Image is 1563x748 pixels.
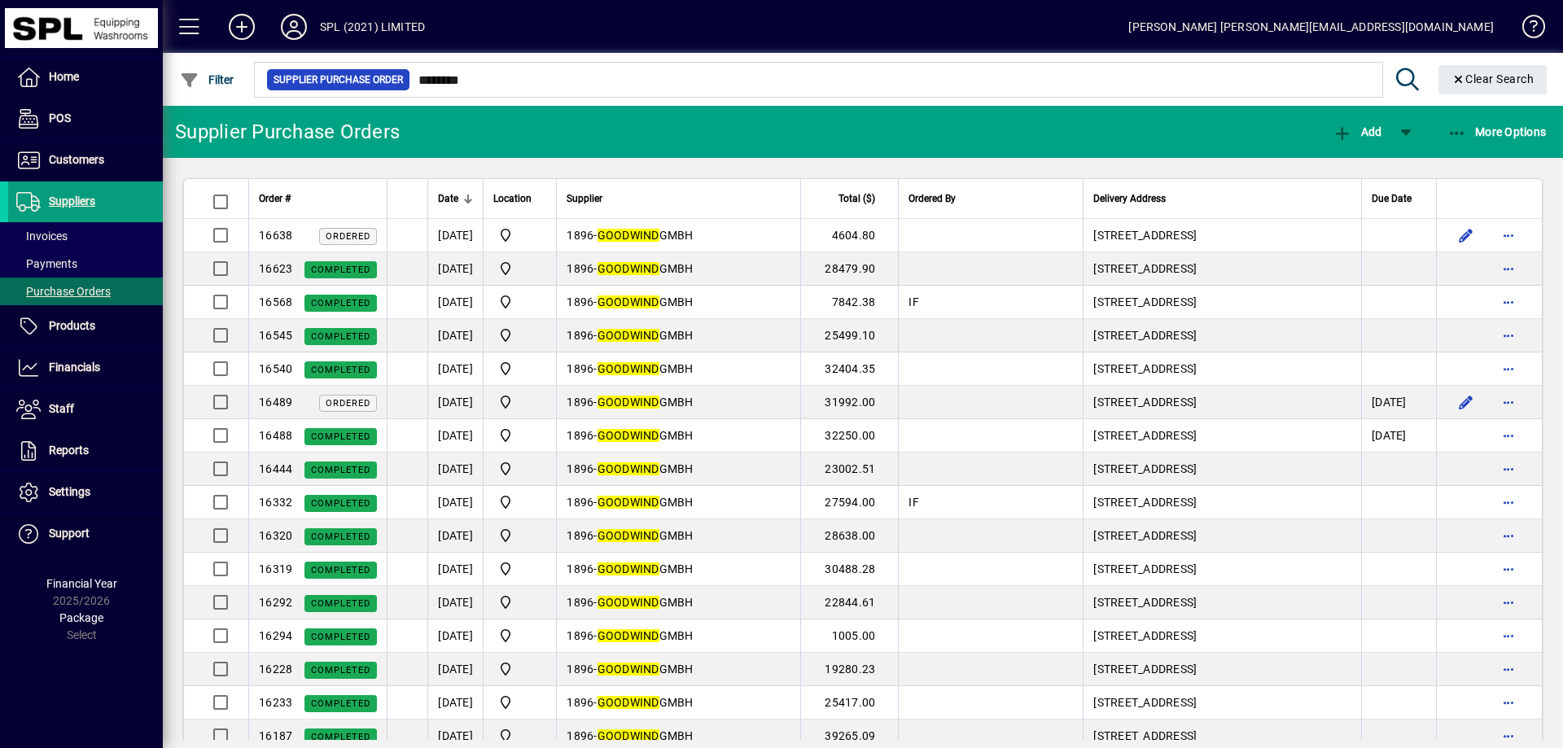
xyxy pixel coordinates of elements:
em: GOODWIND [598,596,659,609]
em: GOODWIND [598,696,659,709]
span: Ordered [326,398,370,409]
td: 25499.10 [800,319,898,352]
button: Edit [1453,389,1479,415]
span: Location [493,190,532,208]
span: Completed [311,298,370,308]
a: Staff [8,389,163,430]
span: Supplier Purchase Order [274,72,403,88]
span: Completed [311,331,370,342]
span: GMBH [598,396,694,409]
span: 1896 [567,295,593,308]
span: GMBH [598,496,694,509]
td: 32250.00 [800,419,898,453]
button: More options [1495,289,1521,315]
span: IF [908,295,919,308]
button: More options [1495,489,1521,515]
span: SPL (2021) Limited [493,526,546,545]
span: GMBH [598,629,694,642]
button: More Options [1443,117,1551,147]
span: 16545 [259,329,292,342]
td: [DATE] [427,252,483,286]
a: Financials [8,348,163,388]
td: [DATE] [427,219,483,252]
span: Total ($) [838,190,875,208]
a: Knowledge Base [1510,3,1543,56]
span: Due Date [1372,190,1412,208]
em: GOODWIND [598,663,659,676]
em: GOODWIND [598,329,659,342]
span: 16319 [259,562,292,575]
button: More options [1495,422,1521,448]
span: Completed [311,531,370,542]
td: - [556,653,800,686]
td: [STREET_ADDRESS] [1083,586,1361,619]
span: Completed [311,431,370,442]
button: More options [1495,456,1521,482]
div: Ordered By [908,190,1073,208]
button: Clear [1438,65,1548,94]
a: Purchase Orders [8,278,163,305]
button: More options [1495,389,1521,415]
button: More options [1495,256,1521,282]
span: Delivery Address [1093,190,1166,208]
em: GOODWIND [598,462,659,475]
span: Package [59,611,103,624]
a: Customers [8,140,163,181]
span: GMBH [598,729,694,742]
td: 31992.00 [800,386,898,419]
td: [STREET_ADDRESS] [1083,453,1361,486]
span: Completed [311,598,370,609]
td: - [556,586,800,619]
span: GMBH [598,295,694,308]
button: More options [1495,689,1521,715]
td: 32404.35 [800,352,898,386]
span: 1896 [567,562,593,575]
td: 19280.23 [800,653,898,686]
div: Supplier Purchase Orders [175,119,400,145]
span: Completed [311,665,370,676]
td: [DATE] [427,686,483,720]
a: Payments [8,250,163,278]
div: Location [493,190,546,208]
span: SPL (2021) Limited [493,693,546,712]
span: GMBH [598,696,694,709]
td: 4604.80 [800,219,898,252]
span: SPL (2021) Limited [493,559,546,579]
span: 1896 [567,262,593,275]
button: More options [1495,656,1521,682]
span: SPL (2021) Limited [493,326,546,345]
span: 1896 [567,396,593,409]
td: - [556,386,800,419]
span: Invoices [16,230,68,243]
span: 16638 [259,229,292,242]
span: GMBH [598,596,694,609]
td: - [556,486,800,519]
td: [DATE] [427,486,483,519]
td: - [556,219,800,252]
span: GMBH [598,429,694,442]
a: Invoices [8,222,163,250]
span: 16444 [259,462,292,475]
span: GMBH [598,562,694,575]
td: 23002.51 [800,453,898,486]
td: [DATE] [427,386,483,419]
span: More Options [1447,125,1547,138]
em: GOODWIND [598,362,659,375]
button: Profile [268,12,320,42]
button: More options [1495,222,1521,248]
button: More options [1495,523,1521,549]
span: SPL (2021) Limited [493,726,546,746]
span: SPL (2021) Limited [493,492,546,512]
td: [DATE] [427,352,483,386]
span: 1896 [567,462,593,475]
td: [STREET_ADDRESS] [1083,486,1361,519]
span: 16488 [259,429,292,442]
span: Reports [49,444,89,457]
td: 28479.90 [800,252,898,286]
button: More options [1495,556,1521,582]
div: Order # [259,190,377,208]
em: GOODWIND [598,229,659,242]
span: 16233 [259,696,292,709]
span: Completed [311,265,370,275]
span: Settings [49,485,90,498]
